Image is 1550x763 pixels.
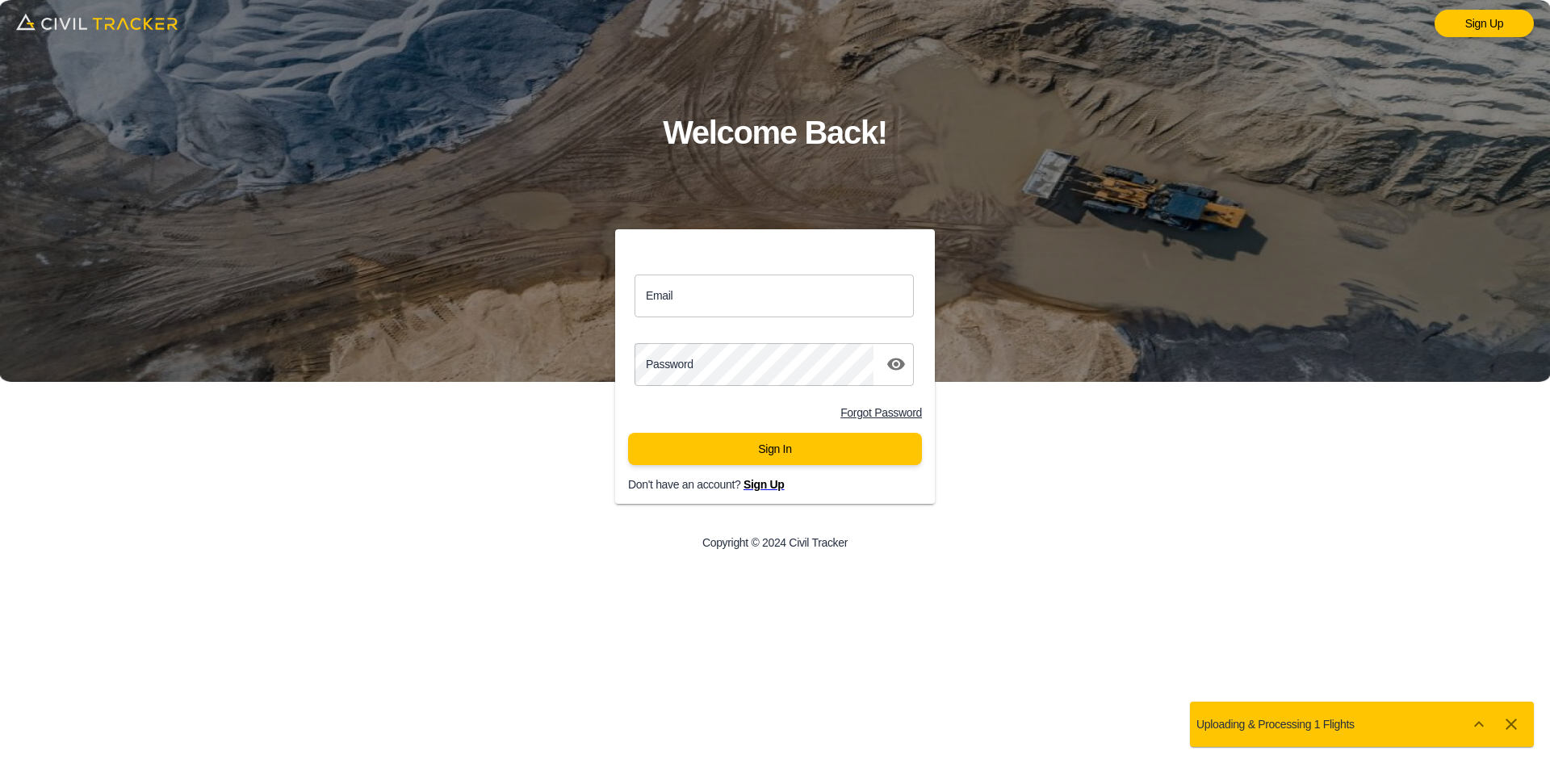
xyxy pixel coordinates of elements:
img: logo [16,8,178,36]
p: Don't have an account? [628,478,948,491]
a: Sign Up [1435,10,1534,37]
input: email [635,275,914,317]
h1: Welcome Back! [663,107,887,159]
button: toggle password visibility [880,348,912,380]
p: Uploading & Processing 1 Flights [1196,718,1355,731]
button: Show more [1463,708,1495,740]
p: Copyright © 2024 Civil Tracker [702,536,848,549]
a: Sign Up [744,478,785,491]
a: Forgot Password [840,406,922,419]
button: Sign In [628,433,922,465]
